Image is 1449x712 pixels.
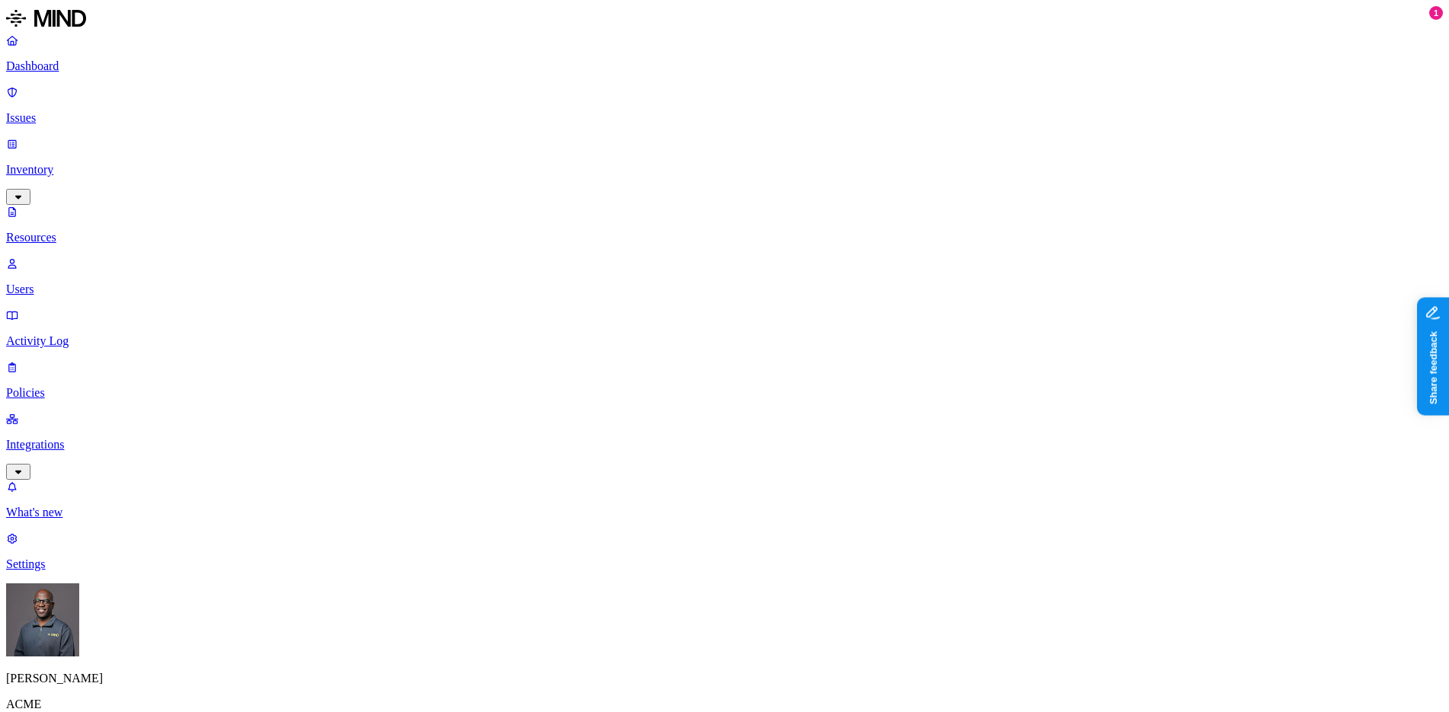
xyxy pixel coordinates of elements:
a: MIND [6,6,1443,34]
p: Users [6,283,1443,296]
img: Gregory Thomas [6,583,79,656]
a: Activity Log [6,308,1443,348]
a: Policies [6,360,1443,400]
img: MIND [6,6,86,30]
a: Settings [6,532,1443,571]
a: Issues [6,85,1443,125]
a: Users [6,257,1443,296]
p: Policies [6,386,1443,400]
a: Inventory [6,137,1443,203]
p: Dashboard [6,59,1443,73]
a: Dashboard [6,34,1443,73]
p: Resources [6,231,1443,244]
a: What's new [6,480,1443,519]
p: Integrations [6,438,1443,452]
a: Integrations [6,412,1443,477]
p: Settings [6,557,1443,571]
p: Issues [6,111,1443,125]
p: Inventory [6,163,1443,177]
p: What's new [6,506,1443,519]
iframe: Marker.io feedback button [1417,297,1449,415]
p: Activity Log [6,334,1443,348]
p: ACME [6,698,1443,711]
div: 1 [1429,6,1443,20]
a: Resources [6,205,1443,244]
